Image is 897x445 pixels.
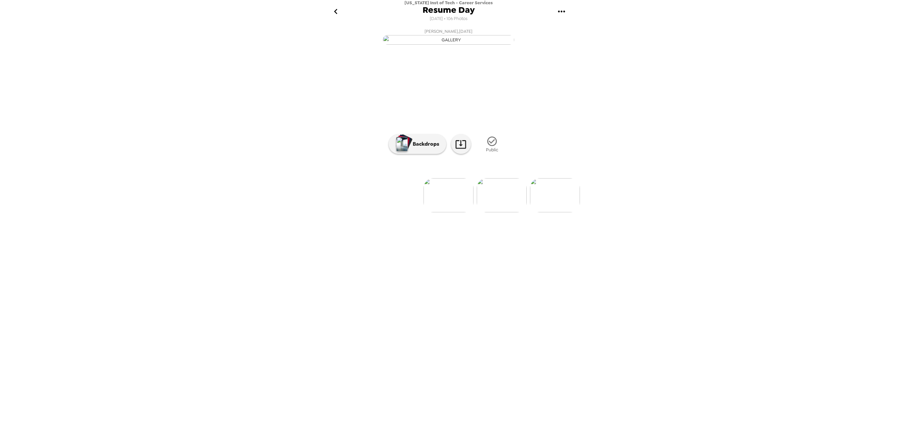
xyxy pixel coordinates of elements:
[530,178,580,212] img: gallery
[430,14,468,23] span: [DATE] • 106 Photos
[425,28,472,35] span: [PERSON_NAME] , [DATE]
[409,140,439,148] p: Backdrops
[476,132,509,157] button: Public
[486,147,498,153] span: Public
[551,1,572,22] button: gallery menu
[389,134,446,154] button: Backdrops
[424,178,473,212] img: gallery
[325,1,346,22] button: go back
[383,35,514,45] img: gallery
[477,178,527,212] img: gallery
[317,26,580,47] button: [PERSON_NAME],[DATE]
[423,6,475,14] span: Resume Day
